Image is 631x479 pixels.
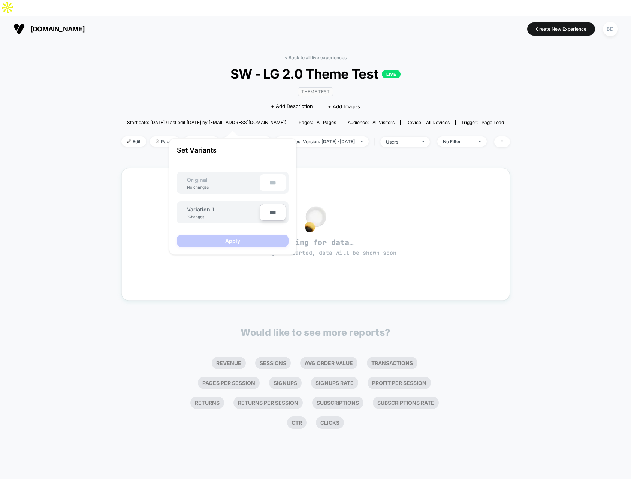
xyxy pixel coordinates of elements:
p: LIVE [382,70,401,78]
li: Pages Per Session [198,377,260,389]
span: Theme Test [298,87,333,96]
span: all devices [426,120,450,125]
span: Edit [121,136,146,147]
span: + Add Description [271,103,313,110]
p: Set Variants [177,146,289,162]
span: Variation 1 [187,206,214,213]
div: Pages: [299,120,336,125]
img: edit [127,139,131,143]
img: end [478,141,481,142]
li: Signups [269,377,302,389]
div: users [386,139,416,145]
span: all pages [317,120,336,125]
span: All Visitors [372,120,395,125]
img: Visually logo [13,23,25,34]
div: 1 Changes [187,214,209,219]
li: Returns [190,397,224,409]
img: end [422,141,424,142]
li: Transactions [367,357,417,369]
li: Avg Order Value [300,357,357,369]
button: [DOMAIN_NAME] [11,23,87,35]
span: Device: [400,120,455,125]
span: | [372,136,380,147]
li: Subscriptions [312,397,363,409]
li: Profit Per Session [368,377,431,389]
span: Latest Version: [DATE] - [DATE] [275,136,369,147]
span: + Add Images [328,103,360,109]
button: BD [601,21,620,37]
span: experience just started, data will be shown soon [235,249,396,257]
div: Audience: [348,120,395,125]
span: Start date: [DATE] (Last edit [DATE] by [EMAIL_ADDRESS][DOMAIN_NAME]) [127,120,286,125]
span: Page Load [481,120,504,125]
li: Sessions [255,357,291,369]
p: Would like to see more reports? [241,327,390,338]
li: Subscriptions Rate [373,397,439,409]
span: SW - LG 2.0 Theme Test [141,66,490,82]
span: [DOMAIN_NAME] [30,25,85,33]
div: BD [603,22,618,36]
li: Revenue [212,357,246,369]
li: Returns Per Session [233,397,303,409]
button: Apply [177,235,289,247]
div: No Filter [443,139,473,144]
a: < Back to all live experiences [284,55,347,60]
li: Ctr [287,416,307,429]
span: Pause [150,136,180,147]
img: no_data [305,206,326,232]
li: Clicks [316,416,344,429]
span: Original [179,177,215,183]
button: Create New Experience [527,22,595,36]
span: Waiting for data… [135,238,496,257]
li: Signups Rate [311,377,358,389]
img: end [156,139,159,143]
img: end [360,141,363,142]
div: Trigger: [461,120,504,125]
div: No changes [179,185,216,189]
